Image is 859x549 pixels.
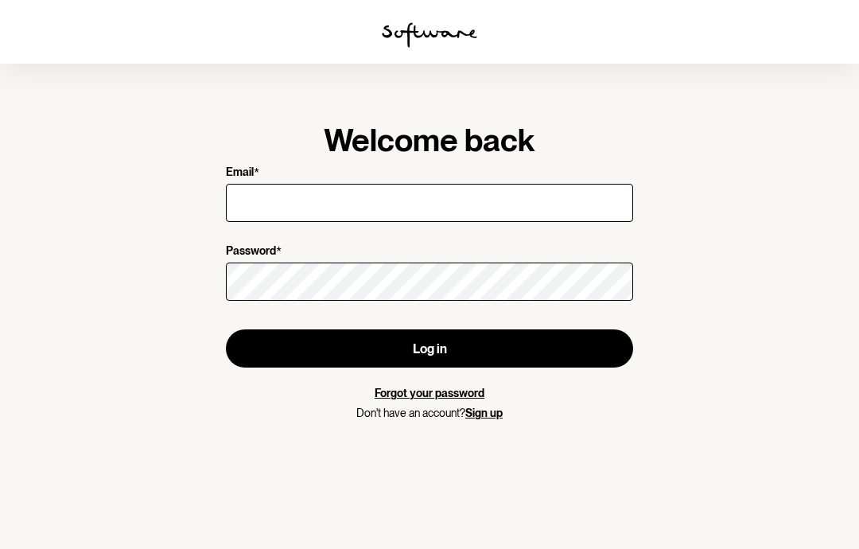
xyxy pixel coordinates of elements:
[226,407,633,420] p: Don't have an account?
[375,387,484,399] a: Forgot your password
[226,165,254,181] p: Email
[382,22,477,48] img: software logo
[226,329,633,368] button: Log in
[226,121,633,159] h1: Welcome back
[226,244,276,259] p: Password
[465,407,503,419] a: Sign up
